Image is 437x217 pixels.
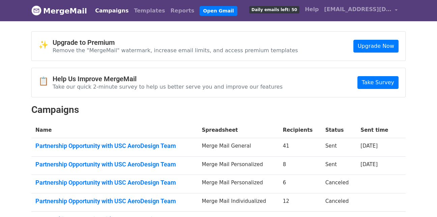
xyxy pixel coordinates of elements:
[321,156,357,175] td: Sent
[198,122,279,138] th: Spreadsheet
[35,142,194,150] a: Partnership Opportunity with USC AeroDesign Team
[360,161,378,167] a: [DATE]
[321,3,400,19] a: [EMAIL_ADDRESS][DOMAIN_NAME]
[35,161,194,168] a: Partnership Opportunity with USC AeroDesign Team
[53,38,298,46] h4: Upgrade to Premium
[356,122,397,138] th: Sent time
[246,3,302,16] a: Daily emails left: 50
[360,143,378,149] a: [DATE]
[53,75,283,83] h4: Help Us Improve MergeMail
[35,197,194,205] a: Partnership Opportunity with USC AeroDesign Team
[200,6,237,16] a: Open Gmail
[131,4,168,18] a: Templates
[31,122,198,138] th: Name
[31,104,406,116] h2: Campaigns
[302,3,321,16] a: Help
[198,175,279,193] td: Merge Mail Personalized
[279,193,321,212] td: 12
[31,4,87,18] a: MergeMail
[38,76,53,86] span: 📋
[279,138,321,157] td: 41
[353,40,399,53] a: Upgrade Now
[279,175,321,193] td: 6
[92,4,131,18] a: Campaigns
[321,122,357,138] th: Status
[279,156,321,175] td: 8
[198,138,279,157] td: Merge Mail General
[321,175,357,193] td: Canceled
[279,122,321,138] th: Recipients
[53,47,298,54] p: Remove the "MergeMail" watermark, increase email limits, and access premium templates
[249,6,299,13] span: Daily emails left: 50
[198,193,279,212] td: Merge Mail Individualized
[357,76,399,89] a: Take Survey
[31,5,41,15] img: MergeMail logo
[198,156,279,175] td: Merge Mail Personalized
[168,4,197,18] a: Reports
[38,40,53,50] span: ✨
[324,5,391,13] span: [EMAIL_ADDRESS][DOMAIN_NAME]
[53,83,283,90] p: Take our quick 2-minute survey to help us better serve you and improve our features
[35,179,194,186] a: Partnership Opportunity with USC AeroDesign Team
[321,138,357,157] td: Sent
[321,193,357,212] td: Canceled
